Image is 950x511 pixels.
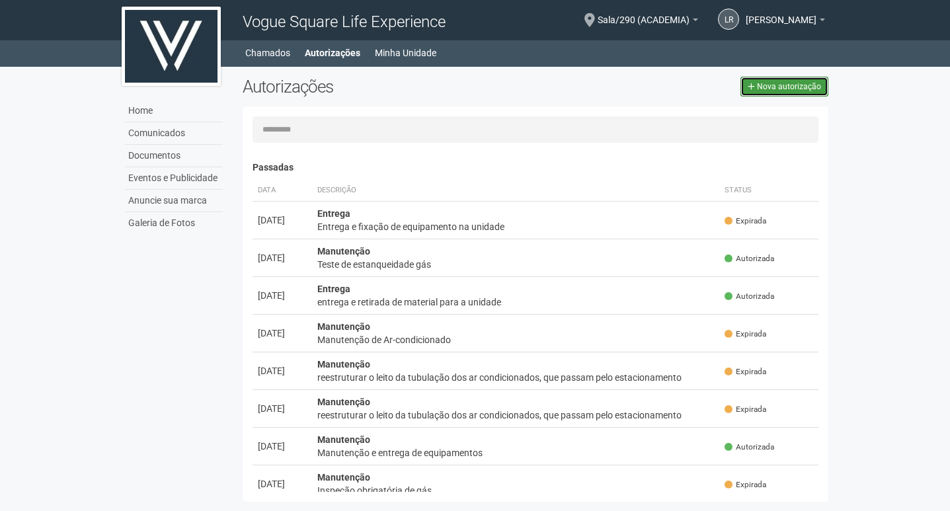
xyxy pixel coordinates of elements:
a: Galeria de Fotos [125,212,223,234]
a: Minha Unidade [375,44,436,62]
div: reestruturar o leito da tubulação dos ar condicionados, que passam pelo estacionamento [317,371,715,384]
strong: Manutenção [317,472,370,483]
a: [PERSON_NAME] [746,17,825,27]
div: [DATE] [258,214,307,227]
span: Autorizada [725,442,774,453]
a: Chamados [245,44,290,62]
div: Manutenção e entrega de equipamentos [317,446,715,459]
a: Nova autorização [740,77,828,97]
span: Expirada [725,329,766,340]
div: [DATE] [258,327,307,340]
span: Nova autorização [757,82,821,91]
a: Documentos [125,145,223,167]
th: Descrição [312,180,720,202]
h4: Passadas [253,163,819,173]
strong: Manutenção [317,397,370,407]
img: logo.jpg [122,7,221,86]
div: [DATE] [258,289,307,302]
div: entrega e retirada de material para a unidade [317,295,715,309]
strong: Manutenção [317,246,370,256]
span: Autorizada [725,291,774,302]
div: Teste de estanqueidade gás [317,258,715,271]
div: [DATE] [258,477,307,491]
span: Expirada [725,366,766,377]
span: Sala/290 (ACADEMIA) [598,2,690,25]
th: Status [719,180,818,202]
a: Eventos e Publicidade [125,167,223,190]
h2: Autorizações [243,77,526,97]
strong: Entrega [317,284,350,294]
div: Entrega e fixação de equipamento na unidade [317,220,715,233]
div: Inspeção obrigatória de gás [317,484,715,497]
span: Vogue Square Life Experience [243,13,446,31]
span: Expirada [725,479,766,491]
a: Autorizações [305,44,360,62]
span: Expirada [725,404,766,415]
strong: Entrega [317,208,350,219]
span: Lays Roseno [746,2,816,25]
a: Home [125,100,223,122]
a: Sala/290 (ACADEMIA) [598,17,698,27]
strong: Manutenção [317,359,370,370]
a: Anuncie sua marca [125,190,223,212]
div: [DATE] [258,364,307,377]
div: [DATE] [258,402,307,415]
div: [DATE] [258,440,307,453]
strong: Manutenção [317,434,370,445]
div: [DATE] [258,251,307,264]
a: LR [718,9,739,30]
span: Expirada [725,216,766,227]
div: Manutenção de Ar-condicionado [317,333,715,346]
strong: Manutenção [317,321,370,332]
a: Comunicados [125,122,223,145]
th: Data [253,180,312,202]
span: Autorizada [725,253,774,264]
div: reestruturar o leito da tubulação dos ar condicionados, que passam pelo estacionamento [317,409,715,422]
